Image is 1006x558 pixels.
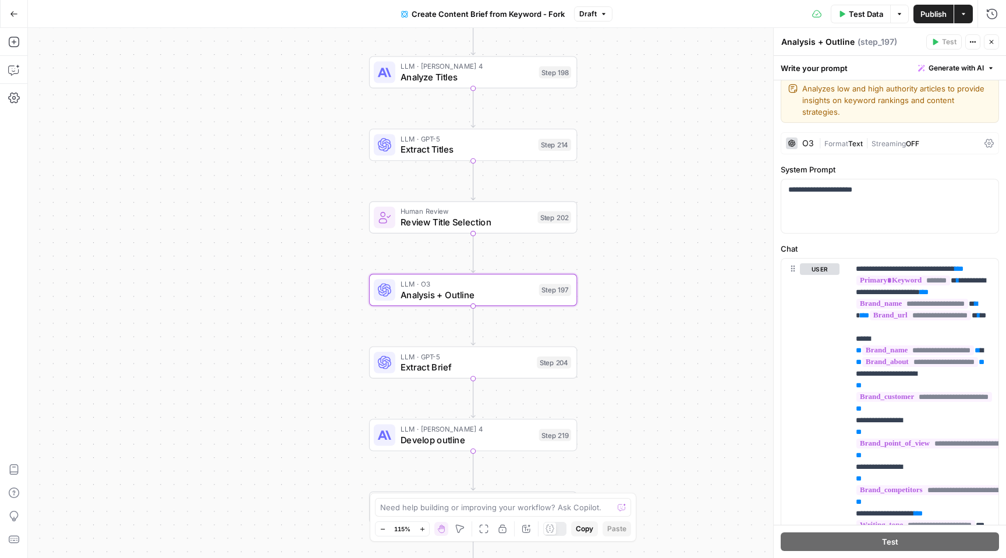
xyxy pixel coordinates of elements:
[574,6,612,22] button: Draft
[603,521,631,536] button: Paste
[539,139,572,151] div: Step 214
[926,34,962,50] button: Test
[913,5,954,23] button: Publish
[471,451,475,490] g: Edge from step_219 to step_220
[401,133,533,144] span: LLM · GPT-5
[471,306,475,345] g: Edge from step_197 to step_204
[369,274,578,306] div: LLM · O3Analysis + OutlineStep 197
[858,36,897,48] span: ( step_197 )
[849,8,883,20] span: Test Data
[800,263,839,275] button: user
[913,61,999,76] button: Generate with AI
[781,243,999,255] label: Chat
[369,129,578,161] div: LLM · GPT-5Extract TitlesStep 214
[576,524,593,534] span: Copy
[369,56,578,88] div: LLM · [PERSON_NAME] 4Analyze TitlesStep 198
[863,137,872,149] span: |
[848,139,863,148] span: Text
[882,536,898,548] span: Test
[571,521,598,536] button: Copy
[539,66,571,79] div: Step 198
[471,161,475,200] g: Edge from step_214 to step_202
[401,288,533,301] span: Analysis + Outline
[539,284,571,296] div: Step 197
[401,361,532,374] span: Extract Brief
[920,8,947,20] span: Publish
[401,278,533,289] span: LLM · O3
[369,492,578,524] div: LLM · GPT-5Extract only outlineStep 220
[471,16,475,55] g: Edge from step_212 to step_198
[537,356,571,369] div: Step 204
[802,83,991,118] textarea: Analyzes low and high authority articles to provide insights on keyword rankings and content stra...
[471,89,475,128] g: Edge from step_198 to step_214
[401,216,532,229] span: Review Title Selection
[401,206,532,217] span: Human Review
[412,8,565,20] span: Create Content Brief from Keyword - Fork
[802,139,814,147] div: O3
[401,423,533,434] span: LLM · [PERSON_NAME] 4
[929,63,984,73] span: Generate with AI
[781,532,999,551] button: Test
[824,139,848,148] span: Format
[369,202,578,234] div: Human ReviewReview Title SelectionStep 202
[774,56,1006,80] div: Write your prompt
[369,419,578,451] div: LLM · [PERSON_NAME] 4Develop outlineStep 219
[819,137,824,149] span: |
[394,5,572,23] button: Create Content Brief from Keyword - Fork
[471,379,475,418] g: Edge from step_204 to step_219
[781,36,855,48] textarea: Analysis + Outline
[537,211,571,224] div: Step 202
[401,351,532,362] span: LLM · GPT-5
[942,37,957,47] span: Test
[401,433,533,446] span: Develop outline
[539,429,571,442] div: Step 219
[401,61,533,71] span: LLM · [PERSON_NAME] 4
[471,234,475,273] g: Edge from step_202 to step_197
[369,347,578,379] div: LLM · GPT-5Extract BriefStep 204
[831,5,890,23] button: Test Data
[394,524,410,534] span: 115%
[579,9,597,19] span: Draft
[401,70,533,84] span: Analyze Titles
[872,139,906,148] span: Streaming
[906,139,919,148] span: OFF
[781,164,999,175] label: System Prompt
[401,143,533,156] span: Extract Titles
[607,524,626,534] span: Paste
